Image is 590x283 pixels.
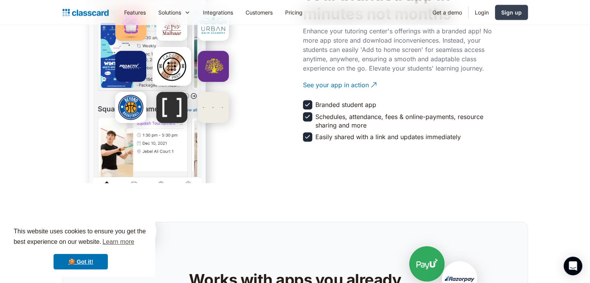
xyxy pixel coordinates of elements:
a: dismiss cookie message [54,254,108,269]
a: Integrations [197,3,239,21]
a: Login [469,3,495,21]
a: Logo [62,7,109,18]
div: Solutions [158,8,181,16]
a: Get a demo [426,3,468,21]
div: See your app in action [303,74,369,89]
div: Open Intercom Messenger [564,257,582,275]
div: Sign up [501,8,522,16]
a: learn more about cookies [101,236,135,248]
div: Easily shared with a link and updates immediately [315,132,461,141]
a: Customers [239,3,279,21]
p: Enhance your tutoring center's offerings with a branded app! No more app store and download incon... [303,26,505,72]
div: cookieconsent [6,219,155,277]
div: Branded student app [315,100,376,109]
span: This website uses cookies to ensure you get the best experience on our website. [14,227,148,248]
a: Pricing [279,3,309,21]
div: Solutions [152,3,197,21]
a: Features [118,3,152,21]
div: Schedules, attendance, fees & online-payments, resource sharing and more [315,112,503,129]
a: Sign up [495,5,528,20]
a: See your app in action [303,74,505,95]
